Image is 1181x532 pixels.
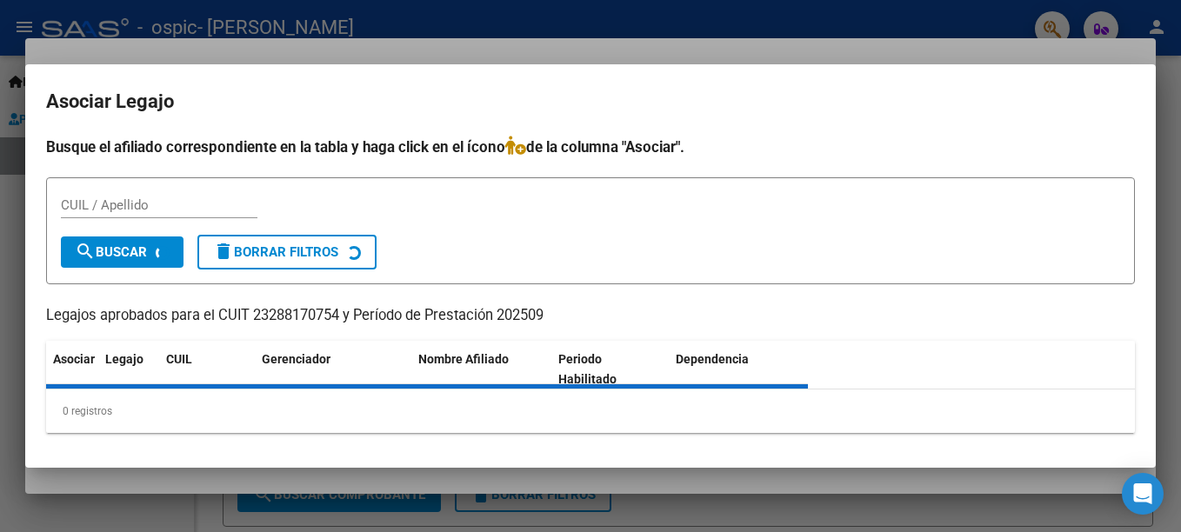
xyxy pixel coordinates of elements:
mat-icon: delete [213,241,234,262]
datatable-header-cell: Dependencia [669,341,809,398]
span: Asociar [53,352,95,366]
span: Periodo Habilitado [558,352,617,386]
datatable-header-cell: Asociar [46,341,98,398]
h2: Asociar Legajo [46,85,1135,118]
datatable-header-cell: Legajo [98,341,159,398]
div: 0 registros [46,389,1135,433]
datatable-header-cell: Gerenciador [255,341,411,398]
mat-icon: search [75,241,96,262]
span: Legajo [105,352,143,366]
span: Gerenciador [262,352,330,366]
button: Borrar Filtros [197,235,377,269]
div: Open Intercom Messenger [1122,473,1164,515]
span: CUIL [166,352,192,366]
span: Dependencia [676,352,749,366]
button: Buscar [61,236,183,268]
datatable-header-cell: Nombre Afiliado [411,341,551,398]
p: Legajos aprobados para el CUIT 23288170754 y Período de Prestación 202509 [46,305,1135,327]
h4: Busque el afiliado correspondiente en la tabla y haga click en el ícono de la columna "Asociar". [46,136,1135,158]
span: Buscar [75,244,147,260]
span: Nombre Afiliado [418,352,509,366]
datatable-header-cell: CUIL [159,341,255,398]
datatable-header-cell: Periodo Habilitado [551,341,669,398]
span: Borrar Filtros [213,244,338,260]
